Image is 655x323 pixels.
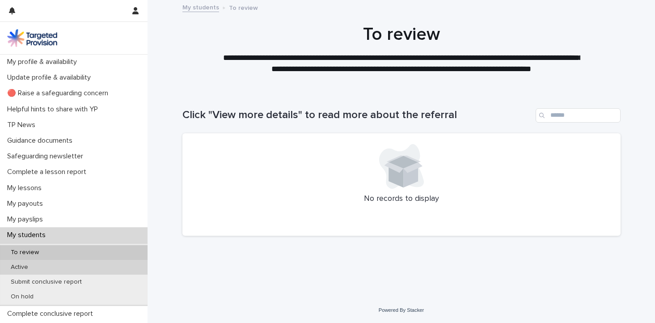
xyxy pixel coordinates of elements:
p: Complete a lesson report [4,168,93,176]
p: To review [4,249,46,256]
p: My students [4,231,53,239]
a: My students [182,2,219,12]
p: My payslips [4,215,50,224]
p: My profile & availability [4,58,84,66]
p: No records to display [193,194,610,204]
img: M5nRWzHhSzIhMunXDL62 [7,29,57,47]
p: TP News [4,121,42,129]
p: Active [4,263,35,271]
p: Submit conclusive report [4,278,89,286]
p: My lessons [4,184,49,192]
p: My payouts [4,200,50,208]
p: Safeguarding newsletter [4,152,90,161]
p: Guidance documents [4,136,80,145]
p: Complete conclusive report [4,310,100,318]
p: 🔴 Raise a safeguarding concern [4,89,115,98]
p: Update profile & availability [4,73,98,82]
p: To review [229,2,258,12]
input: Search [536,108,621,123]
h1: Click "View more details" to read more about the referral [182,109,532,122]
p: On hold [4,293,41,301]
a: Powered By Stacker [379,307,424,313]
p: Helpful hints to share with YP [4,105,105,114]
h1: To review [182,24,621,45]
